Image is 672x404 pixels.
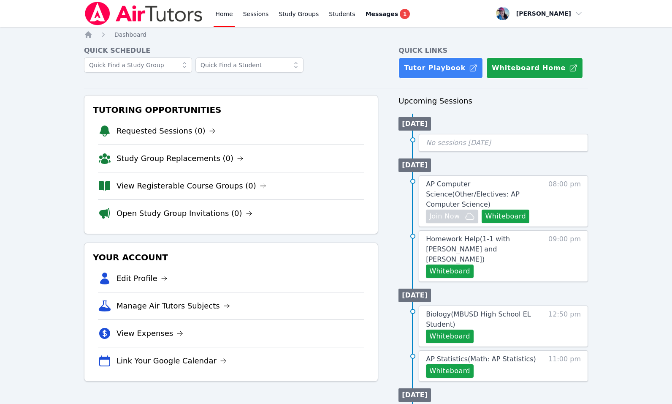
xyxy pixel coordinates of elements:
[117,153,244,164] a: Study Group Replacements (0)
[426,235,510,263] span: Homework Help ( 1-1 with [PERSON_NAME] and [PERSON_NAME] )
[426,355,536,363] span: AP Statistics ( Math: AP Statistics )
[548,309,581,343] span: 12:50 pm
[117,300,230,312] a: Manage Air Tutors Subjects
[426,354,536,364] a: AP Statistics(Math: AP Statistics)
[426,265,474,278] button: Whiteboard
[429,211,460,221] span: Join Now
[398,117,431,131] li: [DATE]
[117,207,252,219] a: Open Study Group Invitations (0)
[398,289,431,302] li: [DATE]
[91,250,371,265] h3: Your Account
[398,95,588,107] h3: Upcoming Sessions
[426,139,491,147] span: No sessions [DATE]
[548,179,581,223] span: 08:00 pm
[482,210,529,223] button: Whiteboard
[91,102,371,117] h3: Tutoring Opportunities
[398,57,483,79] a: Tutor Playbook
[426,364,474,378] button: Whiteboard
[398,46,588,56] h4: Quick Links
[114,31,146,38] span: Dashboard
[426,330,474,343] button: Whiteboard
[117,328,183,339] a: View Expenses
[426,210,478,223] button: Join Now
[117,273,168,284] a: Edit Profile
[114,30,146,39] a: Dashboard
[548,354,581,378] span: 11:00 pm
[195,57,303,73] input: Quick Find a Student
[400,9,410,19] span: 1
[398,158,431,172] li: [DATE]
[84,57,192,73] input: Quick Find a Study Group
[426,310,531,328] span: Biology ( MBUSD High School EL Student )
[84,2,203,25] img: Air Tutors
[84,30,588,39] nav: Breadcrumb
[84,46,378,56] h4: Quick Schedule
[426,309,542,330] a: Biology(MBUSD High School EL Student)
[117,125,216,137] a: Requested Sessions (0)
[426,179,542,210] a: AP Computer Science(Other/Electives: AP Computer Science)
[366,10,398,18] span: Messages
[486,57,583,79] button: Whiteboard Home
[426,180,520,208] span: AP Computer Science ( Other/Electives: AP Computer Science )
[117,180,266,192] a: View Registerable Course Groups (0)
[548,234,581,278] span: 09:00 pm
[426,234,542,265] a: Homework Help(1-1 with [PERSON_NAME] and [PERSON_NAME])
[117,355,227,367] a: Link Your Google Calendar
[398,388,431,402] li: [DATE]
